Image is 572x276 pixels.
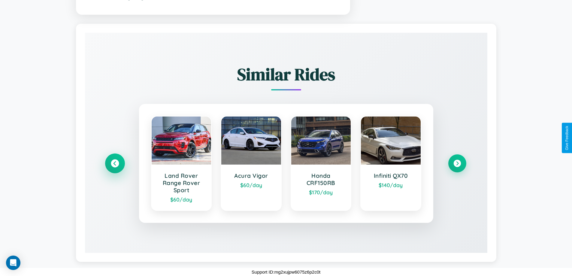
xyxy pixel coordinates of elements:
div: $ 140 /day [367,182,415,188]
h3: Land Rover Range Rover Sport [158,172,205,194]
h3: Acura Vigor [227,172,275,179]
div: $ 170 /day [297,189,345,196]
div: $ 60 /day [227,182,275,188]
h2: Similar Rides [106,63,466,86]
a: Honda CRF150RB$170/day [291,116,352,211]
a: Land Rover Range Rover Sport$60/day [151,116,212,211]
p: Support ID: mg2xujpw6075z6p2c0t [252,268,320,276]
a: Acura Vigor$60/day [221,116,282,211]
div: Give Feedback [565,126,569,150]
div: $ 60 /day [158,196,205,203]
h3: Infiniti QX70 [367,172,415,179]
h3: Honda CRF150RB [297,172,345,187]
a: Infiniti QX70$140/day [360,116,421,211]
div: Open Intercom Messenger [6,256,20,270]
